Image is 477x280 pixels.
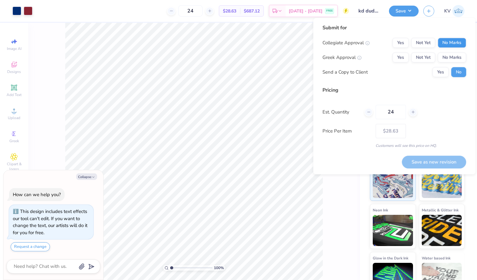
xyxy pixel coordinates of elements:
div: Pricing [322,86,466,94]
img: Standard [373,167,413,198]
input: – – [376,105,406,119]
span: Metallic & Glitter Ink [422,207,459,213]
button: Collapse [76,173,97,180]
input: – – [178,5,203,17]
label: Est. Quantity [322,109,360,116]
button: Save [389,6,419,17]
span: Greek [9,138,19,143]
button: No Marks [438,52,466,62]
span: $687.12 [244,8,260,14]
span: Neon Ink [373,207,388,213]
button: Yes [392,52,409,62]
input: Untitled Design [354,5,384,17]
div: Send a Copy to Client [322,69,368,76]
span: 100 % [214,265,224,271]
div: This design includes text effects our tool can't edit. If you want to change the text, our artist... [13,208,87,236]
button: Yes [392,38,409,48]
span: Water based Ink [422,255,450,261]
span: Designs [7,69,21,74]
span: Image AI [7,46,22,51]
span: Upload [8,115,20,120]
span: Clipart & logos [3,162,25,171]
img: Puff Ink [422,167,462,198]
div: Greek Approval [322,54,361,61]
button: No Marks [438,38,466,48]
span: Add Text [7,92,22,97]
label: Price Per Item [322,128,371,135]
span: Glow in the Dark Ink [373,255,408,261]
button: No [451,67,466,77]
div: How can we help you? [13,191,61,198]
button: Request a change [11,242,50,251]
button: Yes [432,67,449,77]
img: Kylie Velkoff [452,5,465,17]
span: [DATE] - [DATE] [289,8,322,14]
a: KV [444,5,465,17]
span: KV [444,7,451,15]
span: FREE [326,9,333,13]
div: Collegiate Approval [322,39,370,46]
img: Neon Ink [373,215,413,246]
div: Customers will see this price on HQ. [322,143,466,148]
button: Not Yet [411,52,435,62]
span: $28.63 [223,8,236,14]
button: Not Yet [411,38,435,48]
img: Metallic & Glitter Ink [422,215,462,246]
div: Submit for [322,24,466,31]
